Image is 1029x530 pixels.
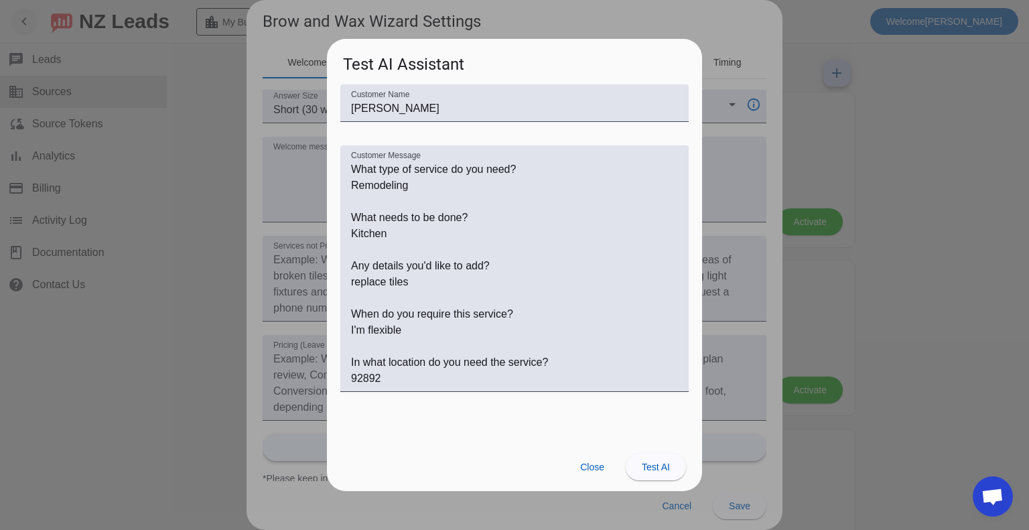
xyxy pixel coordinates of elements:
button: Test AI [626,454,686,480]
button: Close [569,454,615,480]
div: Open chat [973,476,1013,517]
span: Test AI [642,462,670,472]
span: Close [580,462,604,472]
h2: Test AI Assistant [327,39,702,84]
mat-label: Customer Name [351,90,409,99]
mat-label: Customer Message [351,151,421,160]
